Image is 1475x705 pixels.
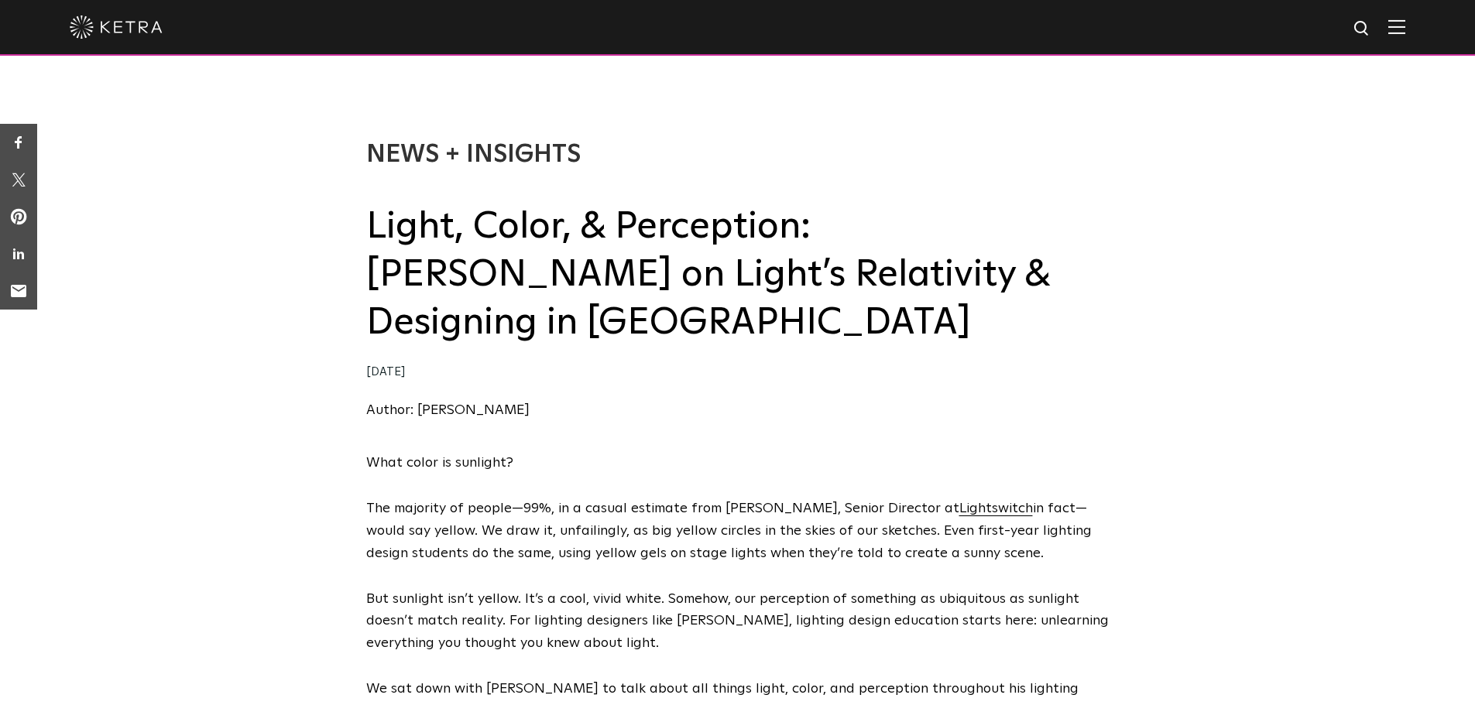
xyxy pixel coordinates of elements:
img: ketra-logo-2019-white [70,15,163,39]
img: search icon [1353,19,1372,39]
a: Author: [PERSON_NAME] [366,403,530,417]
div: [DATE] [366,361,1110,384]
a: News + Insights [366,142,581,167]
h2: Light, Color, & Perception: [PERSON_NAME] on Light’s Relativity & Designing in [GEOGRAPHIC_DATA] [366,203,1110,347]
p: What color is sunlight? [366,452,1110,474]
img: Hamburger%20Nav.svg [1388,19,1405,34]
a: Lightswitch [959,501,1033,515]
p: The majority of people—99%, in a casual estimate from [PERSON_NAME], Senior Director at in fact—w... [366,498,1110,564]
p: But sunlight isn’t yellow. It’s a cool, vivid white. Somehow, our perception of something as ubiq... [366,588,1110,655]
